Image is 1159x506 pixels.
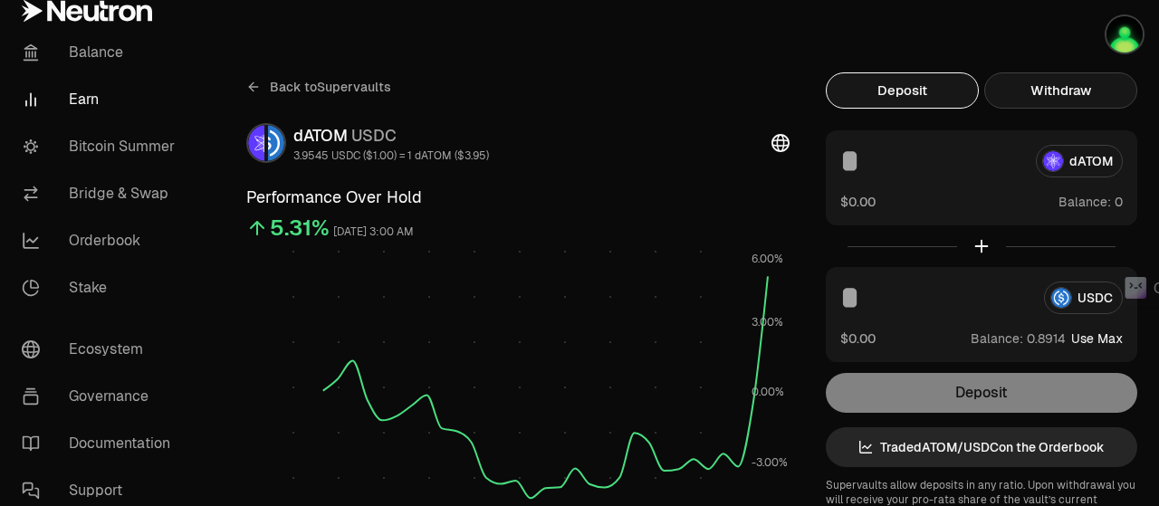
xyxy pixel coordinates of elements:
tspan: -3.00% [752,455,788,470]
button: Deposit [826,72,979,109]
a: Governance [7,373,196,420]
button: Withdraw [984,72,1137,109]
a: Bitcoin Summer [7,123,196,170]
a: Orderbook [7,217,196,264]
tspan: 6.00% [752,252,783,266]
div: 3.9545 USDC ($1.00) = 1 dATOM ($3.95) [293,148,489,163]
a: Ecosystem [7,326,196,373]
img: Kycka wallet [1106,16,1143,53]
button: $0.00 [840,192,876,211]
span: USDC [351,125,397,146]
img: dATOM Logo [248,125,264,161]
a: Back toSupervaults [246,72,391,101]
a: Documentation [7,420,196,467]
a: TradedATOM/USDCon the Orderbook [826,427,1137,467]
span: Balance: [971,329,1023,348]
tspan: 3.00% [752,315,783,329]
a: Balance [7,29,196,76]
div: dATOM [293,123,489,148]
tspan: 0.00% [752,385,784,399]
a: Stake [7,264,196,311]
a: Bridge & Swap [7,170,196,217]
div: 5.31% [270,214,330,243]
img: USDC Logo [268,125,284,161]
button: $0.00 [840,329,876,348]
span: Balance: [1058,193,1111,211]
a: Earn [7,76,196,123]
span: Back to Supervaults [270,78,391,96]
h3: Performance Over Hold [246,185,790,210]
button: Use Max [1071,329,1123,348]
div: [DATE] 3:00 AM [333,222,414,243]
